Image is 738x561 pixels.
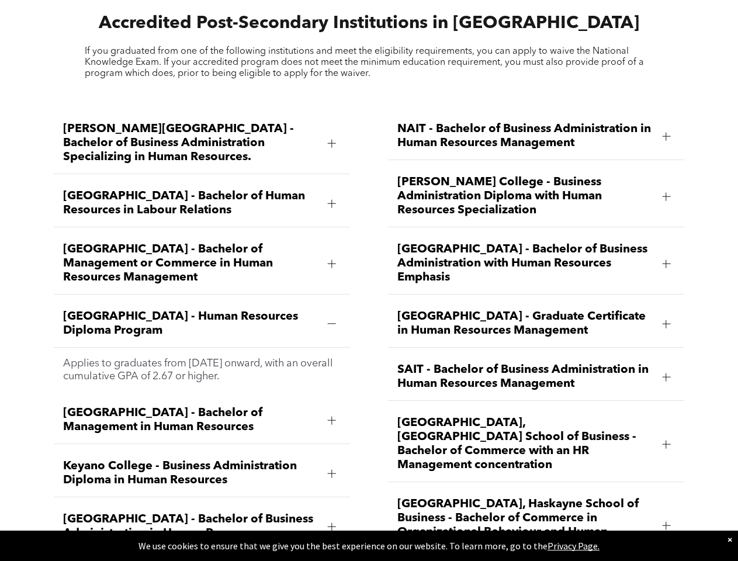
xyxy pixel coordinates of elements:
a: Privacy Page. [548,540,600,552]
p: Applies to graduates from [DATE] onward, with an overall cumulative GPA of 2.67 or higher. [63,357,341,383]
span: [GEOGRAPHIC_DATA], Haskayne School of Business - Bachelor of Commerce in Organizational Behaviour... [397,497,653,553]
span: If you graduated from one of the following institutions and meet the eligibility requirements, yo... [85,47,644,78]
span: [PERSON_NAME] College - Business Administration Diploma with Human Resources Specialization [397,175,653,217]
span: Keyano College - Business Administration Diploma in Human Resources [63,459,318,487]
span: [PERSON_NAME][GEOGRAPHIC_DATA] - Bachelor of Business Administration Specializing in Human Resour... [63,122,318,164]
span: [GEOGRAPHIC_DATA], [GEOGRAPHIC_DATA] School of Business - Bachelor of Commerce with an HR Managem... [397,416,653,472]
span: [GEOGRAPHIC_DATA] - Human Resources Diploma Program [63,310,318,338]
span: [GEOGRAPHIC_DATA] - Graduate Certificate in Human Resources Management [397,310,653,338]
span: Accredited Post-Secondary Institutions in [GEOGRAPHIC_DATA] [99,15,639,32]
div: Dismiss notification [727,534,732,545]
span: NAIT - Bachelor of Business Administration in Human Resources Management [397,122,653,150]
span: [GEOGRAPHIC_DATA] - Bachelor of Business Administration with Human Resources Emphasis [397,243,653,285]
span: SAIT - Bachelor of Business Administration in Human Resources Management [397,363,653,391]
span: [GEOGRAPHIC_DATA] - Bachelor of Human Resources in Labour Relations [63,189,318,217]
span: [GEOGRAPHIC_DATA] - Bachelor of Management or Commerce in Human Resources Management [63,243,318,285]
span: [GEOGRAPHIC_DATA] - Bachelor of Business Administration in Human Resources [63,512,318,541]
span: [GEOGRAPHIC_DATA] - Bachelor of Management in Human Resources [63,406,318,434]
